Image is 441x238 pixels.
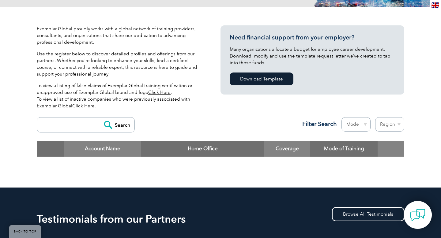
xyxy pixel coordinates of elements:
a: Click Here [148,90,171,95]
th: Coverage: activate to sort column ascending [264,141,310,157]
a: Click Here [72,103,95,109]
p: Use the register below to discover detailed profiles and offerings from our partners. Whether you... [37,50,202,77]
input: Search [101,117,134,132]
p: To view a listing of false claims of Exemplar Global training certification or unapproved use of ... [37,82,202,109]
img: en [432,2,439,8]
th: : activate to sort column ascending [378,141,404,157]
img: contact-chat.png [410,207,425,223]
h3: Need financial support from your employer? [230,34,395,41]
a: BACK TO TOP [9,225,41,238]
a: Browse All Testimonials [332,207,404,221]
a: Download Template [230,73,293,85]
h3: Filter Search [299,120,337,128]
th: Mode of Training: activate to sort column ascending [310,141,378,157]
p: Many organizations allocate a budget for employee career development. Download, modify and use th... [230,46,395,66]
th: Home Office: activate to sort column ascending [141,141,264,157]
th: Account Name: activate to sort column descending [64,141,141,157]
p: Exemplar Global proudly works with a global network of training providers, consultants, and organ... [37,25,202,46]
h2: Testimonials from our Partners [37,214,404,224]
